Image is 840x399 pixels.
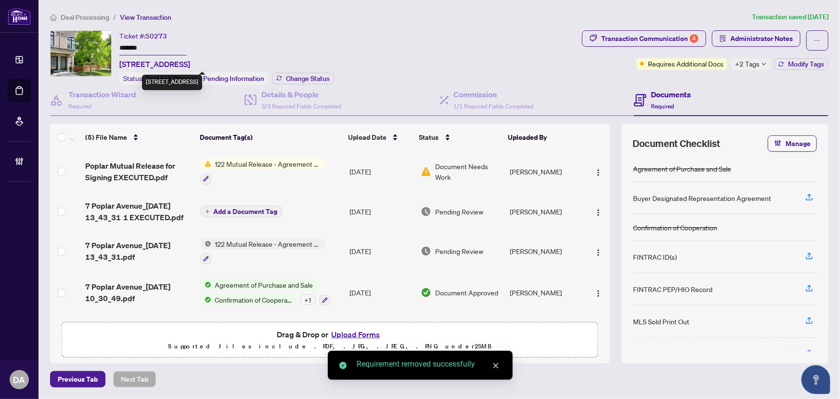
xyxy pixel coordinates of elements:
img: Document Status [421,166,431,177]
span: Document Approved [435,287,498,298]
span: Deal Processing [61,13,109,22]
th: Uploaded By [504,124,582,151]
span: DA [13,373,26,386]
td: [DATE] [346,231,417,272]
img: Logo [594,209,602,216]
span: Document Needs Work [435,161,502,182]
span: Modify Tags [788,61,824,67]
span: Previous Tab [58,372,98,387]
span: Change Status [286,75,330,82]
span: Required [651,103,674,110]
div: Transaction Communication [601,31,698,46]
span: +2 Tags [735,58,760,69]
td: [DATE] [346,192,417,231]
img: Document Status [421,287,431,298]
button: Open asap [801,365,830,394]
td: [PERSON_NAME] [506,313,584,355]
span: Confirmation of Cooperation [211,294,297,305]
div: Agreement of Purchase and Sale [633,163,731,174]
article: Transaction saved [DATE] [752,12,828,23]
span: Pending Review [435,206,483,217]
span: Upload Date [348,132,387,143]
span: 1/1 Required Fields Completed [454,103,534,110]
span: Required [68,103,91,110]
img: Status Icon [201,279,211,290]
button: Logo [591,243,606,259]
h4: Transaction Wizard [68,89,136,100]
span: 3/3 Required Fields Completed [261,103,341,110]
span: Pending Review [435,246,483,256]
td: [DATE] [346,272,417,313]
span: plus [205,209,210,214]
button: Add a Document Tag [201,205,282,218]
span: check-circle [339,362,347,369]
span: Requires Additional Docs [648,58,724,69]
img: logo [8,7,31,25]
td: [PERSON_NAME] [506,192,584,231]
button: Status Icon122 Mutual Release - Agreement of Purchase and Sale [201,239,325,265]
td: [DATE] [346,313,417,355]
button: Administrator Notes [712,30,801,47]
span: Deal Fell Through - Pending Information [145,74,264,83]
img: Logo [594,290,602,297]
img: IMG-W12317604_1.jpg [51,31,111,76]
span: 122 Mutual Release - Agreement of Purchase and Sale [211,239,325,249]
span: Drag & Drop orUpload FormsSupported files include .PDF, .JPG, .JPEG, .PNG under25MB [62,322,598,358]
div: FINTRAC ID(s) [633,252,677,262]
div: 4 [690,34,698,43]
p: Supported files include .PDF, .JPG, .JPEG, .PNG under 25 MB [68,341,592,352]
span: 7 Poplar Avenue_[DATE] 13_43_31 1 EXECUTED.pdf [85,200,193,223]
img: Status Icon [201,294,211,305]
button: Next Tab [113,371,156,387]
span: 50273 [145,32,167,40]
div: Confirmation of Cooperation [633,222,717,233]
button: Status Icon122 Mutual Release - Agreement of Purchase and Sale [201,159,325,185]
td: [PERSON_NAME] [506,272,584,313]
div: Ticket #: [119,30,167,41]
img: Logo [594,249,602,256]
button: Modify Tags [774,58,828,70]
img: Logo [594,169,602,176]
div: [STREET_ADDRESS] [142,75,202,90]
th: Status [415,124,504,151]
div: Requirement removed successfully [357,359,501,370]
span: Document Checklist [633,137,721,150]
img: Document Status [421,206,431,217]
button: Add a Document Tag [201,206,282,217]
button: Manage [768,135,817,152]
span: Manage [786,136,811,151]
th: Upload Date [344,124,415,151]
span: home [50,14,57,21]
button: Change Status [272,73,334,84]
div: Buyer Designated Representation Agreement [633,193,771,203]
span: View Transaction [120,13,171,22]
button: Logo [591,164,606,179]
button: Logo [591,204,606,219]
span: [STREET_ADDRESS] [119,58,190,70]
th: Document Tag(s) [196,124,344,151]
span: ellipsis [814,37,821,44]
h4: Documents [651,89,691,100]
button: Logo [591,285,606,300]
span: close [492,362,499,369]
button: Transaction Communication4 [582,30,706,47]
li: / [113,12,116,23]
td: [PERSON_NAME] [506,231,584,272]
span: 7 Poplar Avenue_[DATE] 10_30_49.pdf [85,281,193,304]
th: (5) File Name [81,124,196,151]
img: Status Icon [201,159,211,169]
span: Drag & Drop or [277,328,383,341]
span: Status [419,132,439,143]
span: 7 Poplar Avenue_[DATE] 13_43_31.pdf [85,239,193,263]
button: Status IconAgreement of Purchase and SaleStatus IconConfirmation of Cooperation+1 [201,279,330,306]
td: [PERSON_NAME] [506,151,584,192]
div: + 1 [300,294,316,305]
div: MLS Sold Print Out [633,316,689,327]
span: Add a Document Tag [214,208,278,215]
span: Agreement of Purchase and Sale [211,279,317,290]
img: Status Icon [201,239,211,249]
button: Previous Tab [50,371,105,387]
button: Upload Forms [328,328,383,341]
span: Administrator Notes [730,31,793,46]
span: down [762,62,766,66]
